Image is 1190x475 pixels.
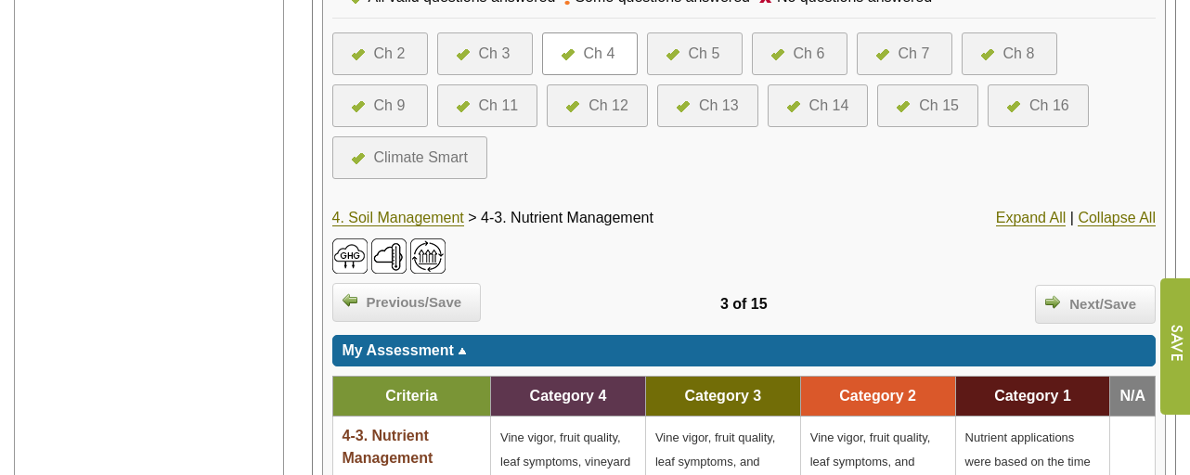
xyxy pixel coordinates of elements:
span: > [468,210,476,225]
a: Ch 14 [787,95,849,117]
a: Ch 16 [1007,95,1069,117]
td: Category 2 [800,377,955,417]
img: icon-all-questions-answered.png [352,101,365,112]
span: My Assessment [343,342,454,358]
img: icon-all-questions-answered.png [352,49,365,60]
div: Ch 13 [699,95,739,117]
img: icon-all-questions-answered.png [677,101,690,112]
div: Ch 5 [689,43,720,65]
img: icon-all-questions-answered.png [787,101,800,112]
img: icon-all-questions-answered.png [457,49,470,60]
span: 3 of 15 [720,296,768,312]
input: Submit [1159,278,1190,415]
a: Next/Save [1035,285,1156,324]
div: Ch 15 [919,95,959,117]
div: Click to toggle my assessment information [332,335,1157,366]
img: icon-all-questions-answered.png [352,153,365,164]
div: Ch 11 [479,95,519,117]
div: Ch 3 [479,43,511,65]
a: Climate Smart [352,147,468,169]
a: Ch 5 [666,43,723,65]
span: 4-3. Nutrient Management [481,210,653,225]
a: Previous/Save [332,283,482,322]
a: Ch 8 [981,43,1038,65]
img: 1-ClimateSmartSWPIcon38x38.png [332,238,368,274]
div: Ch 9 [374,95,406,117]
a: Ch 11 [457,95,519,117]
a: Expand All [996,210,1067,226]
span: Next/Save [1060,294,1145,315]
span: | [1070,210,1074,225]
div: Ch 2 [374,43,406,65]
span: Criteria [385,388,437,404]
a: Ch 12 [566,95,628,117]
a: 4. Soil Management [332,210,464,226]
a: Ch 9 [352,95,408,117]
img: icon-all-questions-answered.png [771,49,784,60]
div: Ch 14 [809,95,849,117]
img: icon-all-questions-answered.png [666,49,679,60]
a: Ch 3 [457,43,513,65]
img: icon-all-questions-answered.png [981,49,994,60]
a: Ch 7 [876,43,933,65]
div: Ch 12 [589,95,628,117]
img: arrow_left.png [343,292,357,307]
img: icon-all-questions-answered.png [876,49,889,60]
img: arrow_right.png [1045,294,1060,309]
img: icon-all-questions-answered.png [897,101,910,112]
div: Climate Smart [374,147,468,169]
span: Previous/Save [357,292,472,314]
span: 4-3. Nutrient Management [343,428,433,466]
img: icon-all-questions-answered.png [457,101,470,112]
div: Ch 4 [584,43,615,65]
div: Ch 7 [899,43,930,65]
img: Climate-Smart-Hot-Spot-Thermometer-SWP-Online-System-Icon-38x38.png [371,238,407,274]
img: icon-all-questions-answered.png [562,49,575,60]
a: Collapse All [1078,210,1156,226]
a: Ch 13 [677,95,739,117]
div: Ch 16 [1029,95,1069,117]
td: Category 4 [491,377,646,417]
a: Ch 15 [897,95,959,117]
td: N/A [1110,377,1156,417]
img: icon-all-questions-answered.png [566,101,579,112]
td: Category 1 [955,377,1110,417]
div: Ch 6 [794,43,825,65]
a: Ch 2 [352,43,408,65]
img: icon-all-questions-answered.png [1007,101,1020,112]
img: sort_arrow_up.gif [458,348,467,354]
div: Ch 8 [1003,43,1035,65]
a: Ch 6 [771,43,828,65]
td: Category 3 [645,377,800,417]
img: HighImpactPracticeSWPIcon38x38.png [410,238,446,274]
